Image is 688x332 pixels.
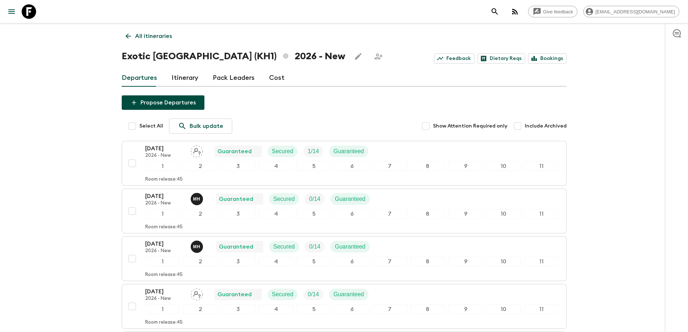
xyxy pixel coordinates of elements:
div: 11 [524,209,559,219]
h1: Exotic [GEOGRAPHIC_DATA] (KH1) 2026 - New [122,49,345,64]
div: 11 [524,305,559,314]
div: 2 [183,161,218,171]
button: MH [191,241,204,253]
button: [DATE]2026 - NewMr. Heng Pringratana (Prefer name : James)GuaranteedSecuredTrip FillGuaranteed123... [122,236,567,281]
p: Guaranteed [335,195,365,203]
div: 6 [334,305,369,314]
p: Room release: 45 [145,272,183,278]
p: Guaranteed [333,147,364,156]
p: All itineraries [135,32,172,40]
p: Bulk update [190,122,223,130]
div: 3 [221,161,256,171]
a: Give feedback [528,6,577,17]
div: Secured [268,289,298,300]
p: Guaranteed [333,290,364,299]
span: Give feedback [539,9,577,14]
p: [DATE] [145,240,185,248]
p: 2026 - New [145,296,185,302]
div: 7 [372,305,407,314]
a: Feedback [434,53,475,64]
div: 8 [410,161,445,171]
div: 6 [334,209,369,219]
div: 1 [145,209,180,219]
p: [DATE] [145,287,185,296]
p: 0 / 14 [309,195,320,203]
p: Guaranteed [219,195,253,203]
p: 2026 - New [145,153,185,159]
div: 5 [297,257,332,266]
a: Pack Leaders [213,69,255,87]
div: Trip Fill [303,289,323,300]
button: [DATE]2026 - NewAssign pack leaderGuaranteedSecuredTrip FillGuaranteed1234567891011Room release:45 [122,141,567,186]
p: M H [193,196,200,202]
div: 3 [221,305,256,314]
a: Departures [122,69,157,87]
button: Propose Departures [122,95,204,110]
div: 4 [259,209,294,219]
p: [DATE] [145,192,185,201]
div: 4 [259,305,294,314]
p: Guaranteed [217,290,252,299]
a: Itinerary [172,69,198,87]
div: 3 [221,209,256,219]
div: 5 [297,209,332,219]
div: 11 [524,257,559,266]
div: Trip Fill [305,241,325,253]
div: 2 [183,305,218,314]
div: Trip Fill [305,193,325,205]
div: 2 [183,257,218,266]
a: Cost [269,69,285,87]
p: Secured [272,147,294,156]
p: Secured [273,242,295,251]
div: 7 [372,257,407,266]
div: 6 [334,161,369,171]
div: 10 [486,305,521,314]
div: 1 [145,161,180,171]
p: 0 / 14 [309,242,320,251]
div: Secured [268,146,298,157]
p: Secured [272,290,294,299]
button: search adventures [488,4,502,19]
div: [EMAIL_ADDRESS][DOMAIN_NAME] [583,6,679,17]
span: Show Attention Required only [433,122,507,130]
div: 11 [524,161,559,171]
div: Secured [269,241,299,253]
span: Mr. Heng Pringratana (Prefer name : James) [191,243,204,249]
p: Guaranteed [335,242,365,251]
p: Room release: 45 [145,177,183,182]
div: 8 [410,257,445,266]
span: Include Archived [525,122,567,130]
div: 1 [145,305,180,314]
div: 9 [448,257,483,266]
div: 6 [334,257,369,266]
span: Mr. Heng Pringratana (Prefer name : James) [191,195,204,201]
div: 9 [448,161,483,171]
p: 1 / 14 [308,147,319,156]
div: 5 [297,305,332,314]
div: 9 [448,209,483,219]
button: [DATE]2026 - NewAssign pack leaderGuaranteedSecuredTrip FillGuaranteed1234567891011Room release:45 [122,284,567,329]
p: 2026 - New [145,248,185,254]
p: Secured [273,195,295,203]
button: menu [4,4,19,19]
span: Assign pack leader [191,147,203,153]
div: 2 [183,209,218,219]
a: Bulk update [169,118,232,134]
p: M H [193,244,200,250]
a: Bookings [528,53,567,64]
button: [DATE]2026 - NewMr. Heng Pringratana (Prefer name : James)GuaranteedSecuredTrip FillGuaranteed123... [122,189,567,233]
p: Room release: 45 [145,224,183,230]
p: Guaranteed [219,242,253,251]
button: Edit this itinerary [351,49,365,64]
button: MH [191,193,204,205]
span: Select All [139,122,163,130]
div: 10 [486,257,521,266]
div: Secured [269,193,299,205]
div: 9 [448,305,483,314]
p: 2026 - New [145,201,185,206]
div: 7 [372,209,407,219]
p: Guaranteed [217,147,252,156]
span: [EMAIL_ADDRESS][DOMAIN_NAME] [592,9,679,14]
div: 4 [259,257,294,266]
div: 8 [410,305,445,314]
